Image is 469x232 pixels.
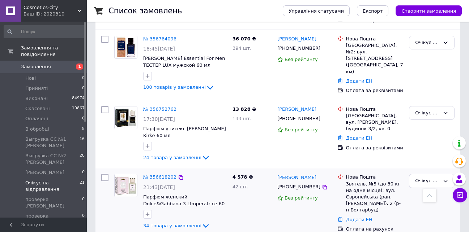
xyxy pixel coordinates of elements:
a: [PERSON_NAME] [277,36,316,43]
span: 394 шт. [233,45,252,51]
a: 100 товарів у замовленні [143,84,214,90]
div: Очікує на відправлення [415,109,440,117]
span: Cosmetics-city [24,4,78,11]
button: Чат з покупцем [453,188,467,202]
span: 16 [80,136,85,149]
span: Прийняті [25,85,48,92]
span: 8 [82,126,85,132]
span: Без рейтингу [285,195,318,201]
span: Замовлення [21,64,51,70]
div: Нова Пошта [346,36,404,42]
div: [GEOGRAPHIC_DATA], №2: вул. [STREET_ADDRESS] ([GEOGRAPHIC_DATA], 7 км) [346,42,404,75]
span: [PHONE_NUMBER] [277,184,320,189]
span: Выгрузка СС №2 [PERSON_NAME] [25,153,80,166]
span: Нові [25,75,36,82]
div: Очікує на відправлення [415,39,440,47]
span: 36 070 ₴ [233,36,256,41]
span: 42 шт. [233,184,248,189]
span: [PHONE_NUMBER] [277,45,320,51]
span: Выгрузка СС №1 [PERSON_NAME] [25,136,80,149]
span: 21:43[DATE] [143,184,175,190]
span: Очікує на відправлення [25,180,80,193]
span: 1 [76,64,83,70]
span: Без рейтингу [285,57,318,62]
input: Пошук [4,25,85,38]
span: 34 товара у замовленні [143,223,201,228]
a: № 356752762 [143,106,176,112]
span: Виконані [25,95,48,102]
span: 100 товарів у замовленні [143,84,206,90]
img: Фото товару [115,36,137,58]
div: Нова Пошта [346,174,404,180]
span: [PERSON_NAME] [25,169,64,176]
span: Скасовані [25,105,50,112]
a: Додати ЕН [346,217,372,222]
button: Створити замовлення [396,5,462,16]
span: 21 [80,180,85,193]
span: 84974 [72,95,85,102]
span: 24 товара у замовленні [143,155,201,160]
button: Управління статусами [283,5,350,16]
span: проверка [PERSON_NAME] [25,196,82,209]
span: Створити замовлення [401,8,456,14]
span: 133 шт. [233,116,252,121]
span: 17:30[DATE] [143,116,175,122]
span: Замовлення та повідомлення [21,45,87,58]
a: [PERSON_NAME] Essential For Men ТЕСТЕР LUX мужской 60 мл [143,56,225,68]
div: Нова Пошта [346,106,404,113]
span: 13 828 ₴ [233,106,256,112]
span: 0 [82,213,85,226]
a: № 356618202 [143,174,176,180]
a: Парфюм унисекс [PERSON_NAME] Kirke 60 мл [143,126,226,138]
span: 10867 [72,105,85,112]
span: 0 [82,85,85,92]
span: [PHONE_NUMBER] [277,116,320,121]
div: Ваш ID: 2020310 [24,11,87,17]
span: 0 [82,115,85,122]
span: Оплачені [25,115,48,122]
span: Управління статусами [289,8,344,14]
a: Додати ЕН [346,78,372,84]
span: 28 [80,153,85,166]
a: Фото товару [114,174,137,197]
span: 0 [82,75,85,82]
h1: Список замовлень [108,6,182,15]
span: проверка [PERSON_NAME] [25,213,82,226]
a: 24 товара у замовленні [143,155,210,160]
a: Парфюм женский Dolce&Gabbana 3 LImperatrice 60 мл [143,194,225,213]
span: 0 [82,169,85,176]
img: Фото товару [115,174,137,197]
div: Звягель, №5 (до 30 кг на одне місце): вул. Європейська (ран. [PERSON_NAME]), 2 (р-н Болгарбуд) [346,181,404,214]
span: Експорт [363,8,383,14]
a: Фото товару [114,106,137,129]
span: 0 [82,196,85,209]
a: [PERSON_NAME] [277,106,316,113]
div: Оплата за реквізитами [346,145,404,151]
div: [GEOGRAPHIC_DATA], вул. [PERSON_NAME], будинок 3/2, кв. 0 [346,113,404,132]
a: 34 товара у замовленні [143,223,210,228]
span: 18:45[DATE] [143,46,175,52]
a: Створити замовлення [388,8,462,13]
a: № 356764096 [143,36,176,41]
a: Додати ЕН [346,135,372,141]
a: [PERSON_NAME] [277,174,316,181]
div: Оплата за реквізитами [346,87,404,94]
img: Фото товару [115,106,137,129]
span: Без рейтингу [285,127,318,132]
span: В обробці [25,126,49,132]
button: Експорт [357,5,389,16]
span: 4 578 ₴ [233,174,253,180]
div: Очікує на відправлення [415,177,440,185]
a: Фото товару [114,36,137,59]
